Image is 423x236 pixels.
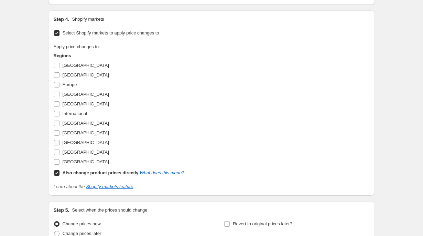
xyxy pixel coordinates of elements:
[63,140,109,145] span: [GEOGRAPHIC_DATA]
[63,159,109,164] span: [GEOGRAPHIC_DATA]
[63,101,109,106] span: [GEOGRAPHIC_DATA]
[63,231,101,236] span: Change prices later
[63,121,109,126] span: [GEOGRAPHIC_DATA]
[54,16,69,23] h2: Step 4.
[54,52,184,59] h3: Regions
[63,111,87,116] span: International
[140,170,184,175] a: What does this mean?
[54,207,69,214] h2: Step 5.
[72,207,147,214] p: Select when the prices should change
[63,72,109,78] span: [GEOGRAPHIC_DATA]
[63,82,77,87] span: Europe
[86,184,133,189] a: Shopify markets feature
[63,92,109,97] span: [GEOGRAPHIC_DATA]
[63,30,159,35] span: Select Shopify markets to apply price changes to
[63,221,101,226] span: Change prices now
[72,16,104,23] p: Shopify markets
[63,63,109,68] span: [GEOGRAPHIC_DATA]
[63,130,109,135] span: [GEOGRAPHIC_DATA]
[233,221,292,226] span: Revert to original prices later?
[63,150,109,155] span: [GEOGRAPHIC_DATA]
[54,44,100,49] span: Apply price changes to:
[63,170,139,175] b: Also change product prices directly
[54,184,133,189] i: Learn about the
